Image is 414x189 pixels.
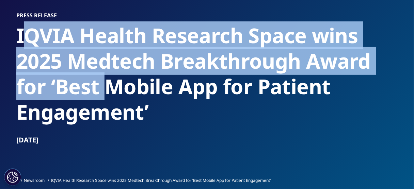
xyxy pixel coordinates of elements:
[4,169,21,186] button: Cookies Settings
[24,177,45,183] a: Newsroom
[16,12,398,19] h1: Press Release
[51,177,271,183] span: IQVIA Health Research Space wins 2025 Medtech Breakthrough Award for ‘Best Mobile App for Patient...
[16,23,398,125] h2: IQVIA Health Research Space wins 2025 Medtech Breakthrough Award for ‘Best Mobile App for Patient...
[16,135,398,145] div: [DATE]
